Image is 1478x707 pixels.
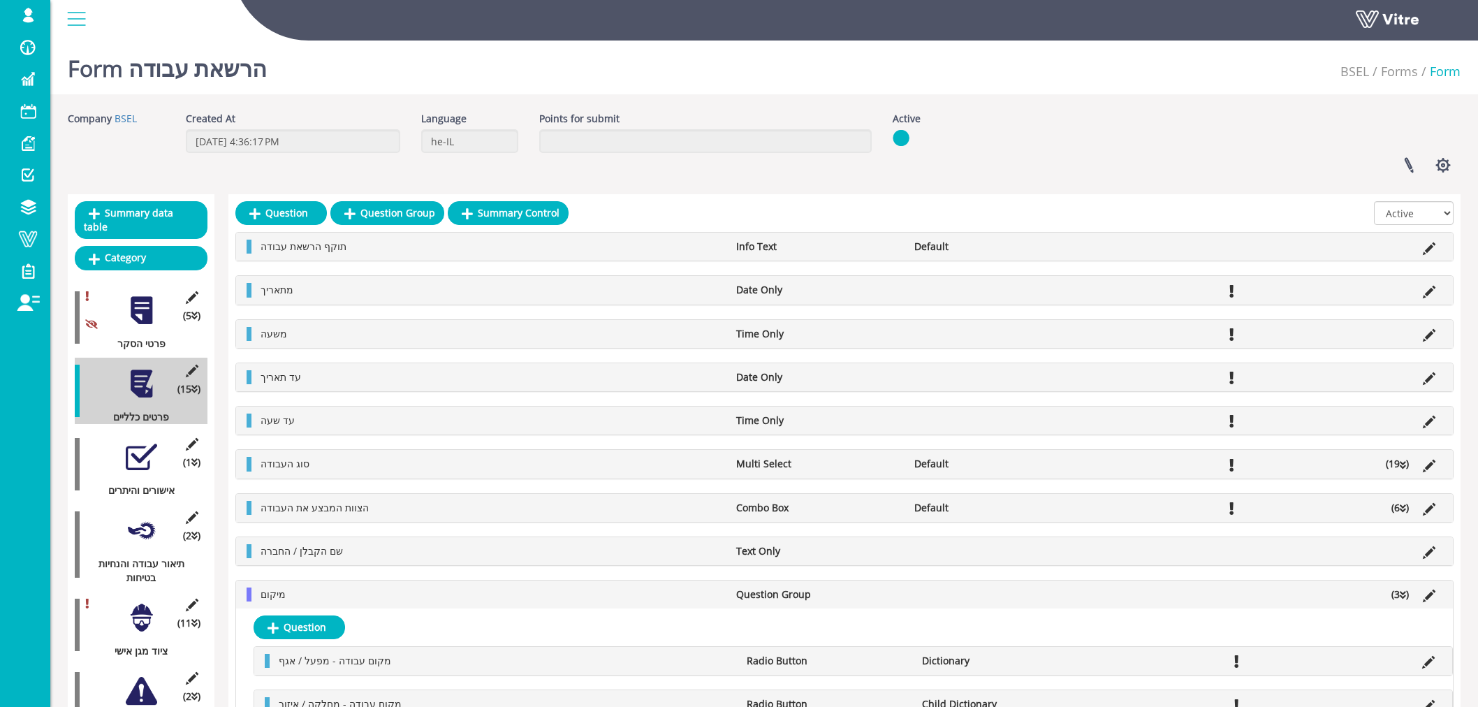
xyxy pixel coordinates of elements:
[183,690,200,704] span: (2 )
[729,414,907,428] li: Time Only
[254,615,345,639] a: Question
[75,644,197,658] div: ציוד מגן אישי
[186,112,235,126] label: Created At
[729,327,907,341] li: Time Only
[115,112,137,125] a: BSEL
[261,327,287,340] span: משעה
[235,201,327,225] a: Question
[1340,63,1369,80] a: BSEL
[261,457,309,470] span: סוג העבודה
[1384,501,1416,515] li: (6 )
[261,370,301,384] span: עד תאריך
[177,616,200,630] span: (11 )
[177,382,200,396] span: (15 )
[261,588,286,601] span: מיקום
[261,501,369,514] span: הצוות המבצע את העבודה
[915,654,1090,668] li: Dictionary
[261,283,293,296] span: מתאריך
[907,501,1085,515] li: Default
[1379,457,1416,471] li: (19 )
[75,246,207,270] a: Category
[729,588,907,602] li: Question Group
[1418,63,1461,81] li: Form
[729,370,907,384] li: Date Only
[330,201,444,225] a: Question Group
[740,654,915,668] li: Radio Button
[893,112,921,126] label: Active
[729,283,907,297] li: Date Only
[729,457,907,471] li: Multi Select
[261,544,343,557] span: שם הקבלן / החברה
[183,529,200,543] span: (2 )
[279,654,391,667] span: מקום עבודה - מפעל / אגף
[729,240,907,254] li: Info Text
[729,501,907,515] li: Combo Box
[1381,63,1418,80] a: Forms
[907,240,1085,254] li: Default
[75,201,207,239] a: Summary data table
[907,457,1085,471] li: Default
[75,410,197,424] div: פרטים כלליים
[183,309,200,323] span: (5 )
[75,337,197,351] div: פרטי הסקר
[729,544,907,558] li: Text Only
[75,557,197,585] div: תיאור עבודה והנחיות בטיחות
[1384,588,1416,602] li: (3 )
[421,112,467,126] label: Language
[68,35,267,94] h1: Form הרשאת עבודה
[261,414,295,427] span: עד שעה
[539,112,620,126] label: Points for submit
[893,129,909,147] img: yes
[75,483,197,497] div: אישורים והיתרים
[68,112,112,126] label: Company
[183,455,200,469] span: (1 )
[261,240,346,253] span: תוקף הרשאת עבודה
[448,201,569,225] a: Summary Control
